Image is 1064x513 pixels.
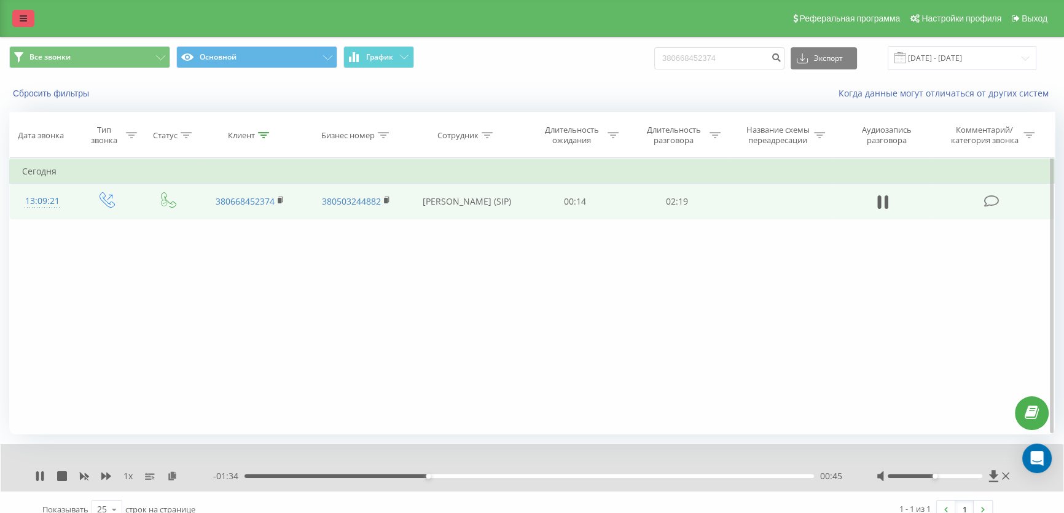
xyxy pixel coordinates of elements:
[820,470,842,482] span: 00:45
[654,47,784,69] input: Поиск по номеру
[216,195,275,207] a: 380668452374
[799,14,900,23] span: Реферальная программа
[426,474,431,479] div: Accessibility label
[176,46,337,68] button: Основной
[322,195,381,207] a: 380503244882
[539,125,604,146] div: Длительность ожидания
[123,470,133,482] span: 1 x
[921,14,1001,23] span: Настройки профиля
[18,130,64,141] div: Дата звонка
[437,130,479,141] div: Сотрудник
[641,125,706,146] div: Длительность разговора
[228,130,255,141] div: Клиент
[839,87,1055,99] a: Когда данные могут отличаться от других систем
[9,46,170,68] button: Все звонки
[321,130,375,141] div: Бизнес номер
[847,125,927,146] div: Аудиозапись разговора
[153,130,178,141] div: Статус
[9,88,95,99] button: Сбросить фильтры
[86,125,123,146] div: Тип звонка
[29,52,71,62] span: Все звонки
[409,184,523,219] td: [PERSON_NAME] (SIP)
[523,184,625,219] td: 00:14
[933,474,937,479] div: Accessibility label
[949,125,1020,146] div: Комментарий/категория звонка
[1022,444,1052,473] div: Open Intercom Messenger
[213,470,244,482] span: - 01:34
[343,46,414,68] button: График
[1022,14,1047,23] span: Выход
[10,159,1055,184] td: Сегодня
[366,53,393,61] span: График
[22,189,63,213] div: 13:09:21
[745,125,811,146] div: Название схемы переадресации
[791,47,857,69] button: Экспорт
[626,184,728,219] td: 02:19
